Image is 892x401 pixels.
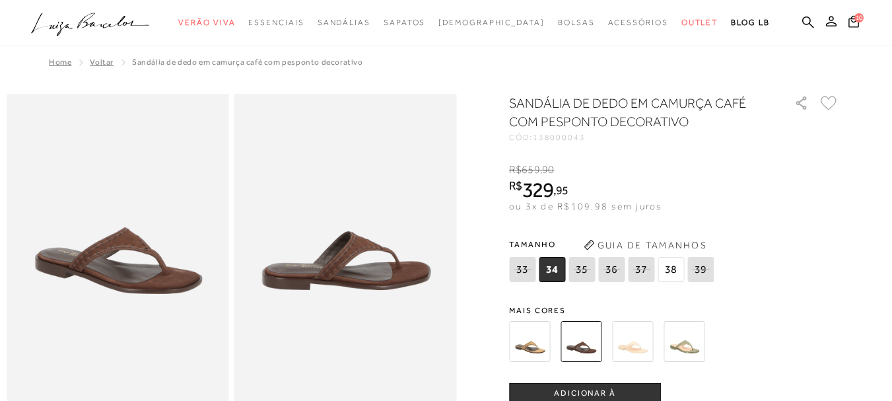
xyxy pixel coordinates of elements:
i: , [540,164,555,176]
h1: SANDÁLIA DE DEDO EM CAMURÇA CAFÉ COM PESPONTO DECORATIVO [509,94,757,131]
span: 329 [522,178,553,201]
a: BLOG LB [731,11,769,35]
img: SANDÁLIA DE DEDO EM CAMURÇA BEGE COM PESPONTO DECORATIVO [509,321,550,362]
a: noSubCategoriesText [178,11,235,35]
span: 33 [509,257,535,282]
button: Guia de Tamanhos [579,235,711,256]
a: noSubCategoriesText [681,11,718,35]
span: 10 [854,13,864,22]
span: 35 [568,257,595,282]
div: CÓD: [509,133,773,141]
span: ou 3x de R$109,98 sem juros [509,201,662,211]
span: 34 [539,257,565,282]
img: SANDÁLIA DE DEDO EM COURO BEGE COM PESPONTO DECORATIVO [612,321,653,362]
span: 659 [522,164,539,176]
span: Acessórios [608,18,668,27]
span: 138000043 [533,133,586,142]
span: 37 [628,257,654,282]
a: Voltar [90,57,114,67]
i: R$ [509,164,522,176]
span: 95 [556,183,568,197]
span: Mais cores [509,307,839,314]
span: BLOG LB [731,18,769,27]
img: SANDÁLIA DE DEDO EM CAMURÇA CAFÉ COM PESPONTO DECORATIVO [561,321,601,362]
span: [DEMOGRAPHIC_DATA] [438,18,545,27]
span: 36 [598,257,625,282]
span: Bolsas [558,18,595,27]
a: Home [49,57,71,67]
a: noSubCategoriesText [384,11,425,35]
span: 90 [542,164,554,176]
span: Outlet [681,18,718,27]
a: noSubCategoriesText [608,11,668,35]
img: SANDÁLIA DE DEDO EM COURO VERDE OLIVA COM PESPONTO DECORATIVO [664,321,704,362]
a: noSubCategoriesText [558,11,595,35]
span: Essenciais [248,18,304,27]
span: SANDÁLIA DE DEDO EM CAMURÇA CAFÉ COM PESPONTO DECORATIVO [132,57,363,67]
span: 38 [658,257,684,282]
a: noSubCategoriesText [318,11,370,35]
i: , [553,184,568,196]
button: 10 [844,15,863,32]
a: noSubCategoriesText [438,11,545,35]
span: Sapatos [384,18,425,27]
span: Sandálias [318,18,370,27]
span: 39 [687,257,714,282]
i: R$ [509,180,522,192]
span: Tamanho [509,235,717,254]
span: Verão Viva [178,18,235,27]
a: noSubCategoriesText [248,11,304,35]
